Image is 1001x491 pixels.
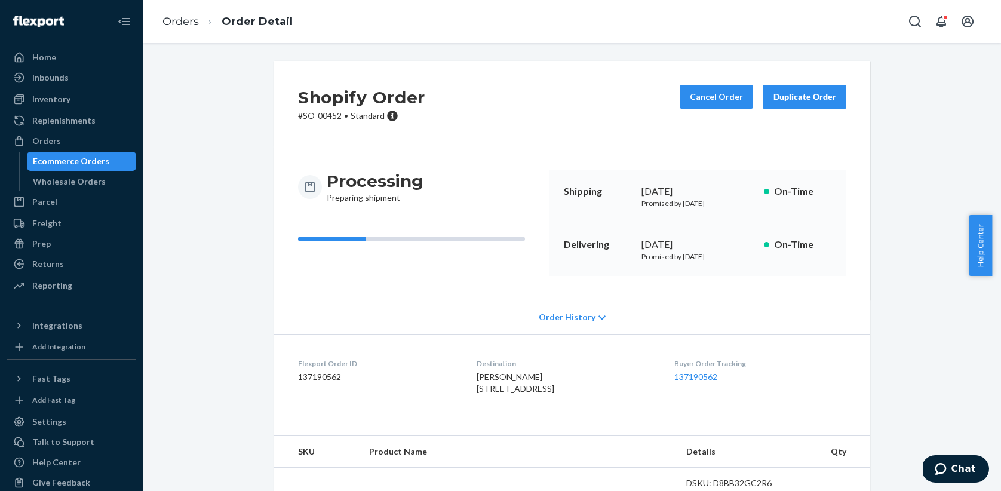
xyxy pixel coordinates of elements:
[13,16,64,27] img: Flexport logo
[298,371,457,383] dd: 137190562
[774,238,832,251] p: On-Time
[327,170,423,192] h3: Processing
[641,238,754,251] div: [DATE]
[32,238,51,250] div: Prep
[27,152,137,171] a: Ecommerce Orders
[344,111,348,121] span: •
[32,456,81,468] div: Help Center
[7,369,136,388] button: Fast Tags
[674,358,846,369] dt: Buyer Order Tracking
[153,4,302,39] ol: breadcrumbs
[32,373,70,385] div: Fast Tags
[564,238,632,251] p: Delivering
[7,432,136,452] button: Talk to Support
[7,453,136,472] a: Help Center
[686,477,799,489] div: DSKU: D8BB32GC2R6
[32,196,57,208] div: Parcel
[7,192,136,211] a: Parcel
[32,93,70,105] div: Inventory
[274,436,360,468] th: SKU
[32,135,61,147] div: Orders
[7,48,136,67] a: Home
[641,251,754,262] p: Promised by [DATE]
[7,393,136,407] a: Add Fast Tag
[32,477,90,489] div: Give Feedback
[7,214,136,233] a: Freight
[808,436,870,468] th: Qty
[32,320,82,332] div: Integrations
[32,342,85,352] div: Add Integration
[32,436,94,448] div: Talk to Support
[112,10,136,33] button: Close Navigation
[360,436,677,468] th: Product Name
[327,170,423,204] div: Preparing shipment
[32,395,75,405] div: Add Fast Tag
[298,110,425,122] p: # SO-00452
[477,358,655,369] dt: Destination
[298,358,457,369] dt: Flexport Order ID
[7,254,136,274] a: Returns
[32,280,72,291] div: Reporting
[477,372,554,394] span: [PERSON_NAME] [STREET_ADDRESS]
[33,176,106,188] div: Wholesale Orders
[7,316,136,335] button: Integrations
[969,215,992,276] button: Help Center
[7,131,136,151] a: Orders
[32,115,96,127] div: Replenishments
[929,10,953,33] button: Open notifications
[773,91,836,103] div: Duplicate Order
[7,340,136,354] a: Add Integration
[32,416,66,428] div: Settings
[32,51,56,63] div: Home
[677,436,808,468] th: Details
[7,276,136,295] a: Reporting
[27,172,137,191] a: Wholesale Orders
[641,198,754,208] p: Promised by [DATE]
[7,412,136,431] a: Settings
[298,85,425,110] h2: Shopify Order
[641,185,754,198] div: [DATE]
[763,85,846,109] button: Duplicate Order
[923,455,989,485] iframe: Opens a widget where you can chat to one of our agents
[32,72,69,84] div: Inbounds
[956,10,979,33] button: Open account menu
[774,185,832,198] p: On-Time
[564,185,632,198] p: Shipping
[32,217,62,229] div: Freight
[162,15,199,28] a: Orders
[7,90,136,109] a: Inventory
[539,311,595,323] span: Order History
[222,15,293,28] a: Order Detail
[674,372,717,382] a: 137190562
[680,85,753,109] button: Cancel Order
[32,258,64,270] div: Returns
[903,10,927,33] button: Open Search Box
[33,155,109,167] div: Ecommerce Orders
[7,68,136,87] a: Inbounds
[351,111,385,121] span: Standard
[7,111,136,130] a: Replenishments
[7,234,136,253] a: Prep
